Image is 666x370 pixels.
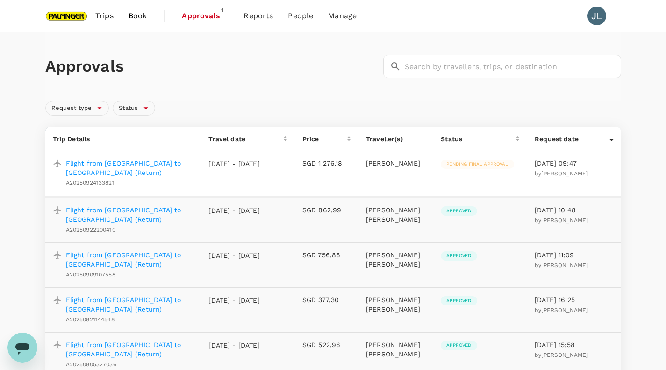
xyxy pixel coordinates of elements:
[587,7,606,25] div: JL
[535,250,613,260] p: [DATE] 11:09
[46,104,98,113] span: Request type
[66,180,115,186] span: A20250924133821
[366,340,426,359] p: [PERSON_NAME] [PERSON_NAME]
[45,57,380,76] h1: Approvals
[208,341,260,350] p: [DATE] - [DATE]
[217,6,227,15] span: 1
[66,205,194,224] a: Flight from [GEOGRAPHIC_DATA] to [GEOGRAPHIC_DATA] (Return)
[45,6,88,26] img: Palfinger Asia Pacific Pte Ltd
[535,134,609,144] div: Request date
[302,205,351,215] p: SGD 862.99
[441,253,477,259] span: Approved
[53,134,194,144] p: Trip Details
[535,307,588,313] span: by
[113,101,155,116] div: Status
[366,134,426,144] p: Traveller(s)
[288,10,313,22] span: People
[366,295,426,314] p: [PERSON_NAME] [PERSON_NAME]
[208,134,283,144] div: Travel date
[66,226,115,233] span: A20250922200410
[66,340,194,359] a: Flight from [GEOGRAPHIC_DATA] to [GEOGRAPHIC_DATA] (Return)
[208,159,260,168] p: [DATE] - [DATE]
[541,217,588,224] span: [PERSON_NAME]
[535,217,588,224] span: by
[541,352,588,358] span: [PERSON_NAME]
[66,316,115,323] span: A20250821144548
[302,295,351,305] p: SGD 377.30
[208,206,260,215] p: [DATE] - [DATE]
[541,262,588,268] span: [PERSON_NAME]
[302,250,351,260] p: SGD 756.86
[535,262,588,268] span: by
[208,251,260,260] p: [DATE] - [DATE]
[441,134,516,144] div: Status
[535,295,613,305] p: [DATE] 16:25
[66,250,194,269] a: Flight from [GEOGRAPHIC_DATA] to [GEOGRAPHIC_DATA] (Return)
[66,295,194,314] a: Flight from [GEOGRAPHIC_DATA] to [GEOGRAPHIC_DATA] (Return)
[302,134,347,144] div: Price
[405,55,621,78] input: Search by travellers, trips, or destination
[302,159,351,168] p: SGD 1,276.18
[441,208,477,214] span: Approved
[441,297,477,304] span: Approved
[535,340,613,349] p: [DATE] 15:58
[535,159,613,168] p: [DATE] 09:47
[182,10,229,22] span: Approvals
[366,250,426,269] p: [PERSON_NAME] [PERSON_NAME]
[66,271,115,278] span: A20250909107558
[129,10,147,22] span: Book
[208,296,260,305] p: [DATE] - [DATE]
[441,342,477,348] span: Approved
[441,161,514,167] span: Pending final approval
[535,352,588,358] span: by
[243,10,273,22] span: Reports
[113,104,143,113] span: Status
[366,159,426,168] p: [PERSON_NAME]
[66,361,116,368] span: A20250805327036
[7,333,37,363] iframe: Button to launch messaging window
[366,205,426,224] p: [PERSON_NAME] [PERSON_NAME]
[328,10,357,22] span: Manage
[535,170,588,177] span: by
[45,101,109,116] div: Request type
[541,170,588,177] span: [PERSON_NAME]
[535,205,613,215] p: [DATE] 10:48
[66,159,194,177] a: Flight from [GEOGRAPHIC_DATA] to [GEOGRAPHIC_DATA] (Return)
[95,10,114,22] span: Trips
[302,340,351,349] p: SGD 522.96
[541,307,588,313] span: [PERSON_NAME]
